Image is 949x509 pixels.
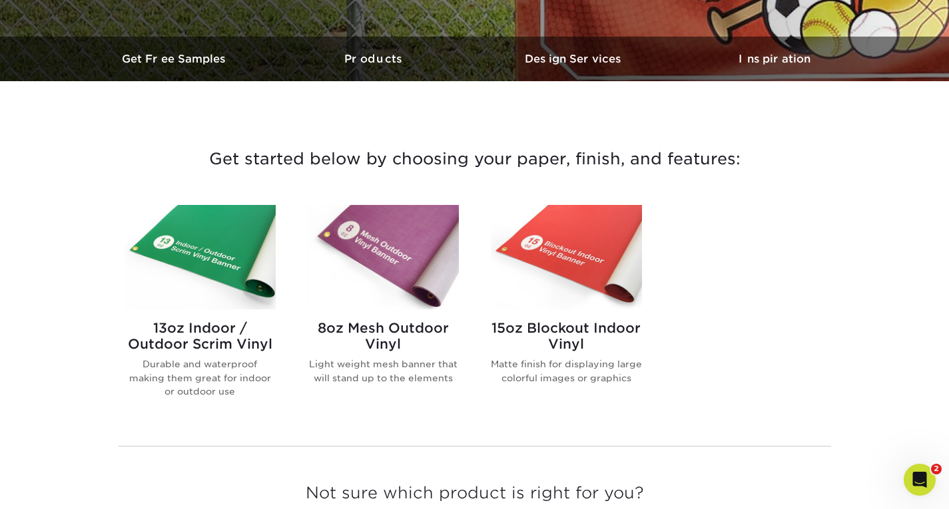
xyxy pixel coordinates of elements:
a: 8oz Mesh Outdoor Vinyl Banners 8oz Mesh Outdoor Vinyl Light weight mesh banner that will stand up... [308,205,459,419]
a: Inspiration [675,37,874,81]
h3: Get started below by choosing your paper, finish, and features: [85,129,864,189]
img: 13oz Indoor / Outdoor Scrim Vinyl Banners [125,205,276,309]
h2: 13oz Indoor / Outdoor Scrim Vinyl [125,320,276,352]
h2: 8oz Mesh Outdoor Vinyl [308,320,459,352]
span: 2 [931,464,942,474]
h3: Inspiration [675,53,874,65]
a: Design Services [475,37,675,81]
p: Matte finish for displaying large colorful images or graphics [491,357,642,385]
h3: Design Services [475,53,675,65]
h3: Products [275,53,475,65]
h2: 15oz Blockout Indoor Vinyl [491,320,642,352]
p: Light weight mesh banner that will stand up to the elements [308,357,459,385]
a: Get Free Samples [75,37,275,81]
h3: Get Free Samples [75,53,275,65]
img: 15oz Blockout Indoor Vinyl Banners [491,205,642,309]
img: 8oz Mesh Outdoor Vinyl Banners [308,205,459,309]
iframe: Intercom live chat [904,464,936,496]
a: 13oz Indoor / Outdoor Scrim Vinyl Banners 13oz Indoor / Outdoor Scrim Vinyl Durable and waterproo... [125,205,276,419]
a: 15oz Blockout Indoor Vinyl Banners 15oz Blockout Indoor Vinyl Matte finish for displaying large c... [491,205,642,419]
a: Products [275,37,475,81]
p: Durable and waterproof making them great for indoor or outdoor use [125,357,276,398]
